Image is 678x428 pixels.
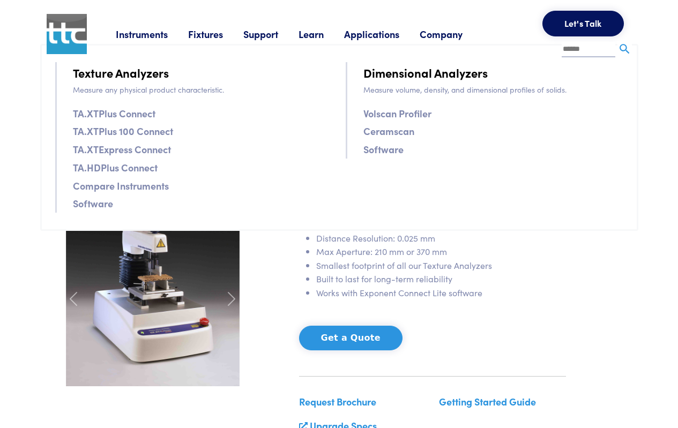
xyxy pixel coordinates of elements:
a: Getting Started Guide [439,395,536,408]
a: Company [420,27,483,41]
a: Dimensional Analyzers [363,63,488,82]
a: Support [243,27,299,41]
a: Request Brochure [299,395,376,408]
a: Texture Analyzers [73,63,169,82]
p: Measure any physical product characteristic. [73,84,333,95]
a: TA.XTPlus Connect [73,106,155,121]
li: Works with Exponent Connect Lite software [316,286,566,300]
a: Compare Instruments [73,178,169,193]
a: Software [73,196,113,211]
img: carousel-express-cracker.jpg [66,155,240,386]
a: Software [363,141,404,157]
a: Learn [299,27,344,41]
li: Max Aperture: 210 mm or 370 mm [316,245,566,259]
li: Built to last for long-term reliability [316,272,566,286]
a: Instruments [116,27,188,41]
li: Distance Resolution: 0.025 mm [316,231,566,245]
button: Let's Talk [542,11,624,36]
a: Applications [344,27,420,41]
a: TA.XTExpress Connect [73,141,171,157]
a: Ceramscan [363,123,414,139]
a: TA.XTPlus 100 Connect [73,123,173,139]
img: ttc_logo_1x1_v1.0.png [47,14,87,54]
a: TA.HDPlus Connect [73,160,158,175]
li: Smallest footprint of all our Texture Analyzers [316,259,566,273]
p: Measure volume, density, and dimensional profiles of solids. [363,84,623,95]
a: Fixtures [188,27,243,41]
button: Get a Quote [299,326,403,350]
a: Volscan Profiler [363,106,431,121]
